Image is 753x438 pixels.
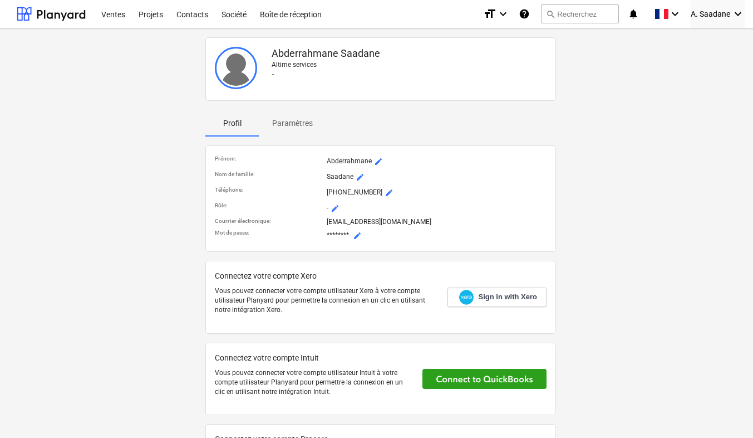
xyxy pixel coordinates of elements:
[353,231,362,240] span: mode_edit
[483,7,496,21] i: format_size
[447,288,547,307] a: Sign in with Xero
[356,173,365,182] span: mode_edit
[215,202,322,209] p: Rôle :
[327,155,547,168] p: Abderrahmane
[215,171,322,178] p: Nom de famille :
[327,186,547,199] p: [PHONE_NUMBER]
[215,217,322,225] p: Courrier électronique :
[697,385,753,438] iframe: Chat Widget
[479,292,537,302] span: Sign in with Xero
[541,4,619,23] button: Recherchez
[628,7,639,21] i: notifications
[496,7,510,21] i: keyboard_arrow_down
[272,60,547,70] p: Altime services
[215,155,322,162] p: Prénom :
[215,229,322,236] p: Mot de passe :
[331,204,339,213] span: mode_edit
[327,202,547,215] p: -
[215,270,439,282] p: Connectez votre compte Xero
[519,7,530,21] i: Base de connaissances
[215,368,414,397] p: Vous pouvez connecter votre compte utilisateur Intuit à votre compte utilisateur Planyard pour pe...
[215,47,257,89] img: User avatar
[731,7,745,21] i: keyboard_arrow_down
[327,171,547,184] p: Saadane
[459,290,474,305] img: Xero logo
[668,7,682,21] i: keyboard_arrow_down
[215,286,439,315] p: Vous pouvez connecter votre compte utilisateur Xero à votre compte utilisateur Planyard pour perm...
[327,217,547,227] p: [EMAIL_ADDRESS][DOMAIN_NAME]
[272,47,547,60] p: Abderrahmane Saadane
[219,118,245,129] p: Profil
[546,9,555,18] span: search
[215,352,414,364] p: Connectez votre compte Intuit
[272,70,547,79] p: -
[374,157,383,166] span: mode_edit
[691,9,730,18] span: A. Saadane
[215,186,322,193] p: Téléphone :
[272,118,313,129] p: Paramètres
[385,188,393,197] span: mode_edit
